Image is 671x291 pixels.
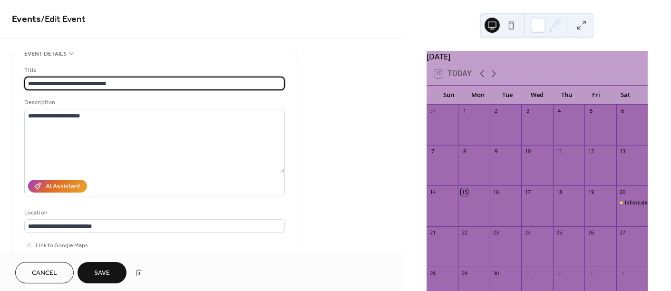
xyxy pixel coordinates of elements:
div: 18 [556,188,563,195]
div: 2 [493,107,500,115]
div: 21 [429,229,437,236]
div: 2 [556,270,563,277]
div: 3 [587,270,594,277]
div: [DATE] [427,51,648,62]
div: Title [24,65,283,75]
div: Description [24,97,283,107]
div: 16 [493,188,500,195]
button: Cancel [15,262,74,283]
button: AI Assistant [28,180,87,193]
div: Mon [464,86,493,105]
div: 11 [556,148,563,155]
a: Events [12,10,41,29]
div: 17 [524,188,531,195]
span: Event details [24,49,67,59]
div: 4 [619,270,626,277]
div: Thu [552,86,581,105]
div: Sun [434,86,464,105]
div: 19 [587,188,594,195]
div: 5 [587,107,594,115]
div: 6 [619,107,626,115]
div: 31 [429,107,437,115]
div: Informational March [616,199,648,207]
div: 9 [493,148,500,155]
div: 12 [587,148,594,155]
button: Save [78,262,126,283]
div: 13 [619,148,626,155]
div: 25 [556,229,563,236]
div: 23 [493,229,500,236]
div: Tue [493,86,522,105]
div: 3 [524,107,531,115]
div: 1 [524,270,531,277]
div: 4 [556,107,563,115]
div: 14 [429,188,437,195]
div: AI Assistant [46,182,80,192]
div: 27 [619,229,626,236]
div: 10 [524,148,531,155]
div: 26 [587,229,594,236]
div: 29 [461,270,468,277]
span: Cancel [32,269,57,279]
div: 1 [461,107,468,115]
div: 30 [493,270,500,277]
div: 7 [429,148,437,155]
div: Sat [611,86,640,105]
div: Wed [522,86,552,105]
span: / Edit Event [41,10,86,29]
div: Location [24,208,283,218]
div: 8 [461,148,468,155]
div: 28 [429,270,437,277]
div: Fri [581,86,611,105]
span: Save [94,269,110,279]
div: 24 [524,229,531,236]
div: 22 [461,229,468,236]
div: 15 [461,188,468,195]
div: 20 [619,188,626,195]
span: Link to Google Maps [36,241,88,251]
